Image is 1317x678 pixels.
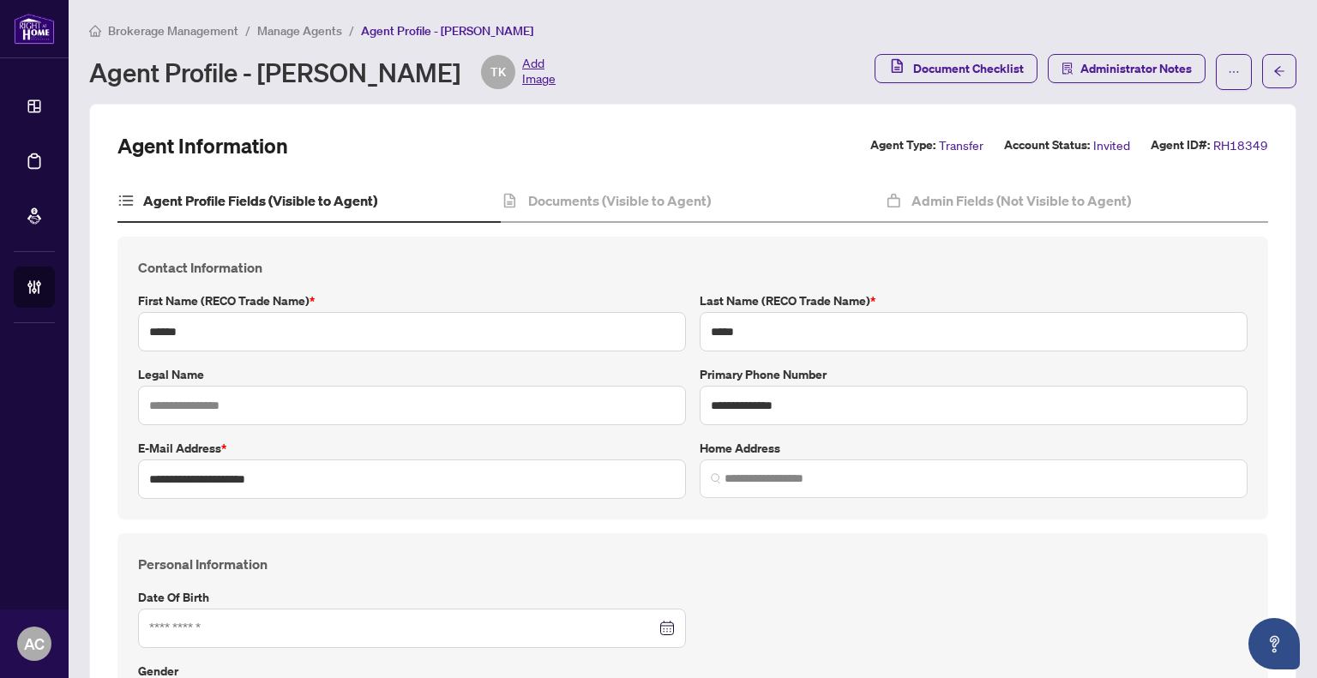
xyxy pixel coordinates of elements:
span: Invited [1093,135,1130,155]
span: Add Image [522,55,556,89]
h4: Contact Information [138,257,1248,278]
span: solution [1061,63,1073,75]
label: Legal Name [138,365,686,384]
button: Administrator Notes [1048,54,1206,83]
button: Open asap [1248,618,1300,669]
h4: Personal Information [138,554,1248,574]
img: search_icon [711,473,721,483]
li: / [349,21,354,40]
span: Agent Profile - [PERSON_NAME] [361,23,533,39]
span: AC [24,632,45,656]
button: Document Checklist [875,54,1037,83]
label: Agent Type: [870,135,935,155]
label: Home Address [700,439,1248,458]
span: Administrator Notes [1080,55,1192,82]
div: Agent Profile - [PERSON_NAME] [89,55,556,89]
label: Primary Phone Number [700,365,1248,384]
keeper-lock: Open Keeper Popup [649,321,670,342]
label: Agent ID#: [1151,135,1210,155]
span: Manage Agents [257,23,342,39]
span: Document Checklist [913,55,1024,82]
label: Last Name (RECO Trade Name) [700,291,1248,310]
span: Transfer [939,135,983,155]
label: First Name (RECO Trade Name) [138,291,686,310]
h4: Documents (Visible to Agent) [528,190,711,211]
label: E-mail Address [138,439,686,458]
span: TK [490,63,506,81]
label: Date of Birth [138,588,686,607]
span: arrow-left [1273,65,1285,77]
h4: Admin Fields (Not Visible to Agent) [911,190,1131,211]
span: RH18349 [1213,135,1268,155]
label: Account Status: [1004,135,1090,155]
span: ellipsis [1228,66,1240,78]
